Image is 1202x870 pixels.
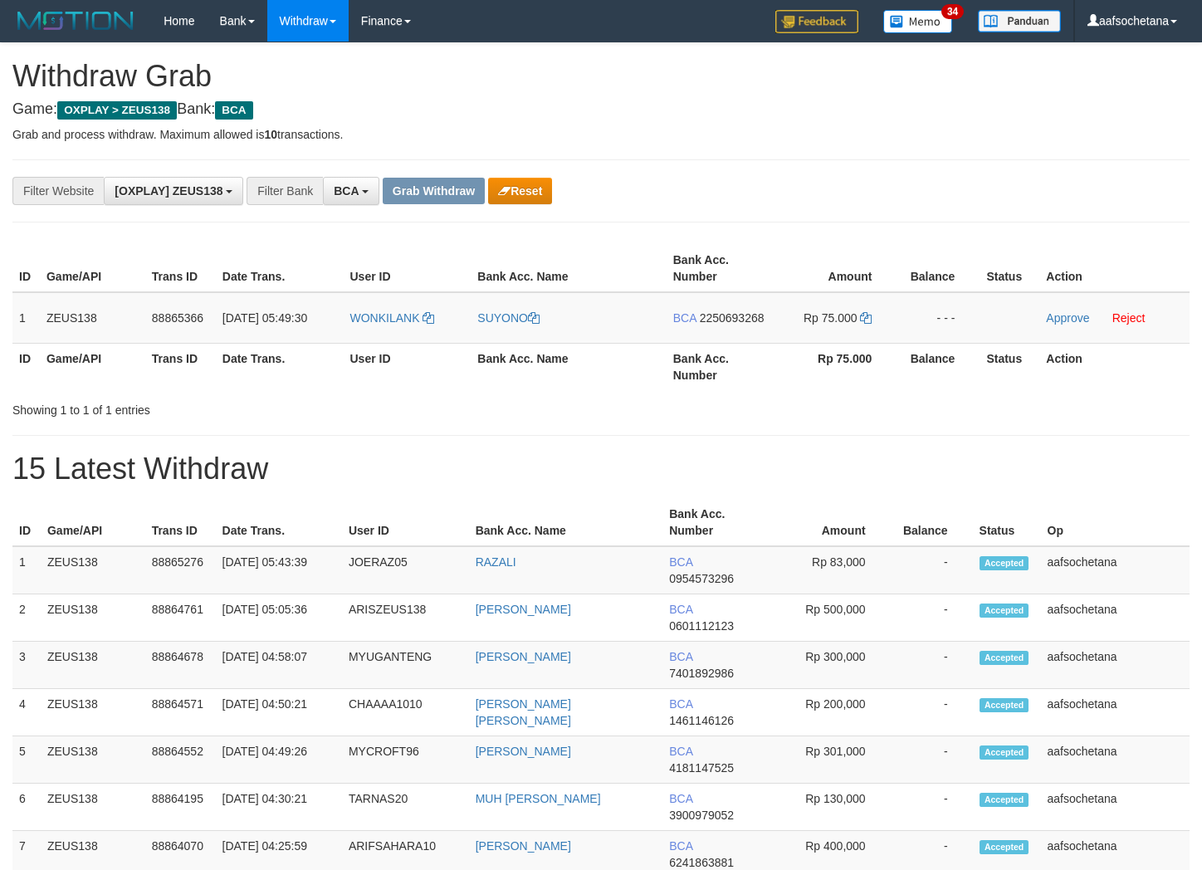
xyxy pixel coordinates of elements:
td: aafsochetana [1041,546,1190,594]
a: Approve [1046,311,1089,325]
th: ID [12,245,40,292]
a: RAZALI [476,555,516,569]
th: User ID [342,499,469,546]
th: Balance [897,245,980,292]
td: ZEUS138 [41,642,145,689]
th: Rp 75.000 [772,343,897,390]
span: BCA [334,184,359,198]
td: Rp 301,000 [767,736,891,784]
span: Copy 3900979052 to clipboard [669,809,734,822]
button: [OXPLAY] ZEUS138 [104,177,243,205]
span: BCA [669,745,692,758]
th: Status [980,343,1039,390]
th: Bank Acc. Name [471,343,666,390]
a: Copy 75000 to clipboard [860,311,872,325]
img: Button%20Memo.svg [883,10,953,33]
td: Rp 200,000 [767,689,891,736]
td: aafsochetana [1041,642,1190,689]
td: - [891,736,973,784]
td: aafsochetana [1041,784,1190,831]
td: 1 [12,292,40,344]
div: Showing 1 to 1 of 1 entries [12,395,488,418]
th: User ID [344,343,472,390]
th: Game/API [40,343,145,390]
span: BCA [673,311,696,325]
td: 88865276 [145,546,216,594]
th: Date Trans. [216,245,344,292]
a: [PERSON_NAME] [PERSON_NAME] [476,697,571,727]
th: Action [1039,245,1190,292]
td: 4 [12,689,41,736]
td: ZEUS138 [41,784,145,831]
img: panduan.png [978,10,1061,32]
th: Action [1039,343,1190,390]
td: 88864552 [145,736,216,784]
h4: Game: Bank: [12,101,1190,118]
td: aafsochetana [1041,689,1190,736]
td: MYUGANTENG [342,642,469,689]
th: Game/API [41,499,145,546]
span: BCA [669,839,692,853]
span: Copy 1461146126 to clipboard [669,714,734,727]
td: - [891,594,973,642]
a: SUYONO [477,311,540,325]
strong: 10 [264,128,277,141]
button: BCA [323,177,379,205]
th: Trans ID [145,245,216,292]
td: [DATE] 04:50:21 [216,689,342,736]
span: BCA [669,792,692,805]
td: 2 [12,594,41,642]
span: Copy 0601112123 to clipboard [669,619,734,633]
a: Reject [1112,311,1146,325]
div: Filter Bank [247,177,323,205]
td: 88864678 [145,642,216,689]
span: Copy 0954573296 to clipboard [669,572,734,585]
th: ID [12,343,40,390]
th: Status [980,245,1039,292]
span: BCA [215,101,252,120]
td: MYCROFT96 [342,736,469,784]
th: Amount [767,499,891,546]
th: Trans ID [145,499,216,546]
td: 6 [12,784,41,831]
td: TARNAS20 [342,784,469,831]
td: ZEUS138 [40,292,145,344]
th: Bank Acc. Number [667,245,772,292]
td: ZEUS138 [41,594,145,642]
th: Bank Acc. Name [469,499,663,546]
button: Grab Withdraw [383,178,485,204]
th: Op [1041,499,1190,546]
td: 88864571 [145,689,216,736]
th: Balance [891,499,973,546]
th: Trans ID [145,343,216,390]
span: BCA [669,650,692,663]
td: ZEUS138 [41,546,145,594]
td: 3 [12,642,41,689]
span: Copy 4181147525 to clipboard [669,761,734,775]
span: WONKILANK [350,311,420,325]
h1: 15 Latest Withdraw [12,452,1190,486]
td: [DATE] 04:58:07 [216,642,342,689]
th: User ID [344,245,472,292]
th: Bank Acc. Name [471,245,666,292]
td: [DATE] 04:30:21 [216,784,342,831]
td: aafsochetana [1041,736,1190,784]
img: MOTION_logo.png [12,8,139,33]
td: ARISZEUS138 [342,594,469,642]
img: Feedback.jpg [775,10,858,33]
td: [DATE] 04:49:26 [216,736,342,784]
td: - [891,784,973,831]
span: Copy 7401892986 to clipboard [669,667,734,680]
span: Copy 2250693268 to clipboard [700,311,765,325]
span: Accepted [980,556,1029,570]
a: [PERSON_NAME] [476,745,571,758]
button: Reset [488,178,552,204]
h1: Withdraw Grab [12,60,1190,93]
th: ID [12,499,41,546]
span: Accepted [980,604,1029,618]
span: Accepted [980,793,1029,807]
td: Rp 500,000 [767,594,891,642]
span: [OXPLAY] ZEUS138 [115,184,222,198]
td: - - - [897,292,980,344]
th: Balance [897,343,980,390]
